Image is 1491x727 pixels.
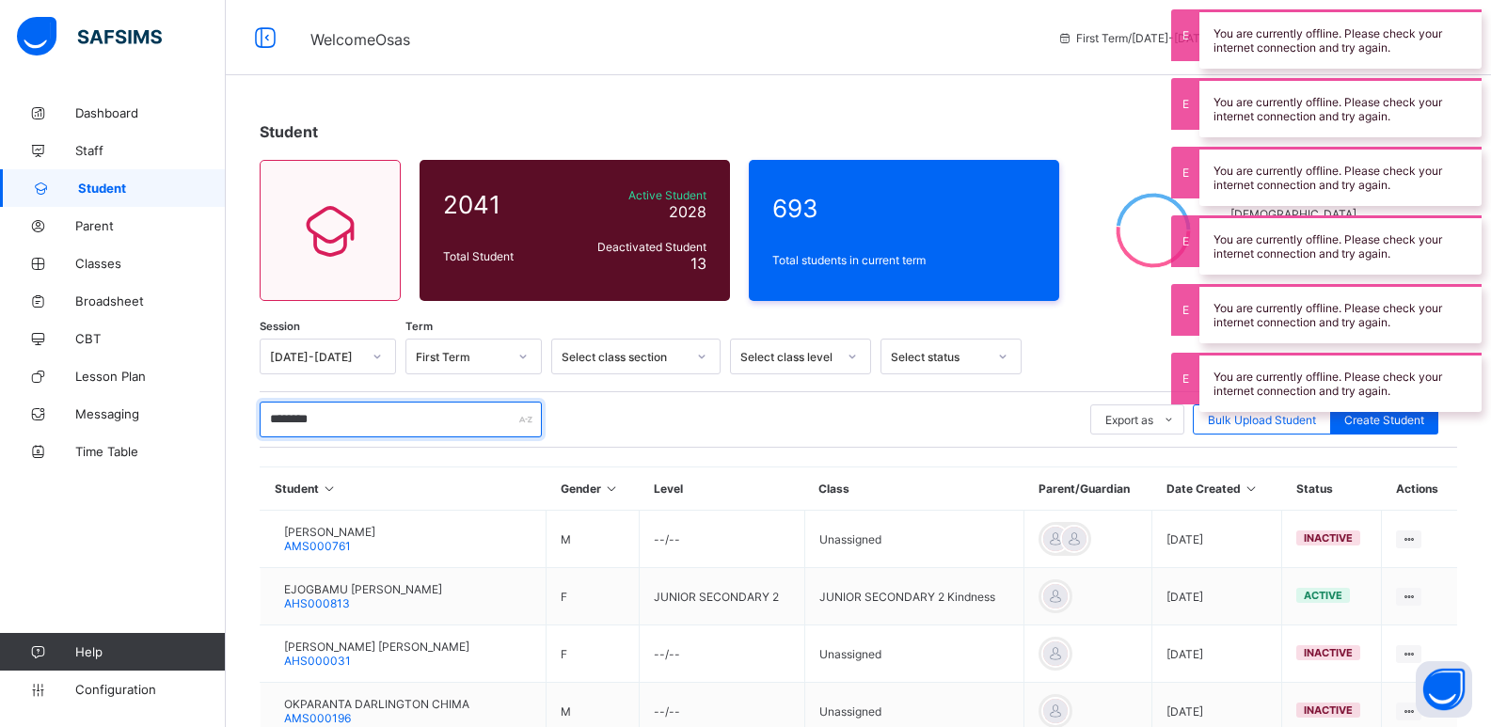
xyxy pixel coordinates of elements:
[284,525,375,539] span: [PERSON_NAME]
[1057,31,1211,45] span: session/term information
[573,240,706,254] span: Deactivated Student
[1199,353,1482,412] div: You are currently offline. Please check your internet connection and try again.
[573,188,706,202] span: Active Student
[740,350,836,364] div: Select class level
[1105,413,1153,427] span: Export as
[690,254,706,273] span: 13
[270,350,361,364] div: [DATE]-[DATE]
[772,253,1036,267] span: Total students in current term
[804,625,1023,683] td: Unassigned
[284,697,469,711] span: OKPARANTA DARLINGTON CHIMA
[1304,703,1353,717] span: inactive
[75,256,226,271] span: Classes
[547,568,640,625] td: F
[1024,467,1152,511] th: Parent/Guardian
[640,511,805,568] td: --/--
[310,30,410,49] span: Welcome Osas
[1199,147,1482,206] div: You are currently offline. Please check your internet connection and try again.
[1382,467,1457,511] th: Actions
[284,654,351,668] span: AHS000031
[75,369,226,384] span: Lesson Plan
[405,320,433,333] span: Term
[75,406,226,421] span: Messaging
[1244,482,1260,496] i: Sort in Ascending Order
[1282,467,1382,511] th: Status
[1416,661,1472,718] button: Open asap
[284,711,351,725] span: AMS000196
[669,202,706,221] span: 2028
[1152,467,1282,511] th: Date Created
[284,582,442,596] span: EJOGBAMU [PERSON_NAME]
[562,350,686,364] div: Select class section
[284,640,469,654] span: [PERSON_NAME] [PERSON_NAME]
[604,482,620,496] i: Sort in Ascending Order
[1152,511,1282,568] td: [DATE]
[1199,9,1482,69] div: You are currently offline. Please check your internet connection and try again.
[547,467,640,511] th: Gender
[547,511,640,568] td: M
[75,331,226,346] span: CBT
[547,625,640,683] td: F
[78,181,226,196] span: Student
[1304,646,1353,659] span: inactive
[1199,215,1482,275] div: You are currently offline. Please check your internet connection and try again.
[260,320,300,333] span: Session
[1152,625,1282,683] td: [DATE]
[284,596,350,610] span: AHS000813
[804,467,1023,511] th: Class
[1304,589,1342,602] span: active
[438,245,568,268] div: Total Student
[75,444,226,459] span: Time Table
[261,467,547,511] th: Student
[260,122,318,141] span: Student
[1152,568,1282,625] td: [DATE]
[75,218,226,233] span: Parent
[284,539,351,553] span: AMS000761
[804,568,1023,625] td: JUNIOR SECONDARY 2 Kindness
[1199,78,1482,137] div: You are currently offline. Please check your internet connection and try again.
[75,293,226,308] span: Broadsheet
[75,143,226,158] span: Staff
[1304,531,1353,545] span: inactive
[75,105,226,120] span: Dashboard
[640,568,805,625] td: JUNIOR SECONDARY 2
[416,350,507,364] div: First Term
[1199,284,1482,343] div: You are currently offline. Please check your internet connection and try again.
[75,644,225,659] span: Help
[75,682,225,697] span: Configuration
[443,190,563,219] span: 2041
[17,17,162,56] img: safsims
[804,511,1023,568] td: Unassigned
[772,194,1036,223] span: 693
[640,467,805,511] th: Level
[640,625,805,683] td: --/--
[322,482,338,496] i: Sort in Ascending Order
[891,350,987,364] div: Select status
